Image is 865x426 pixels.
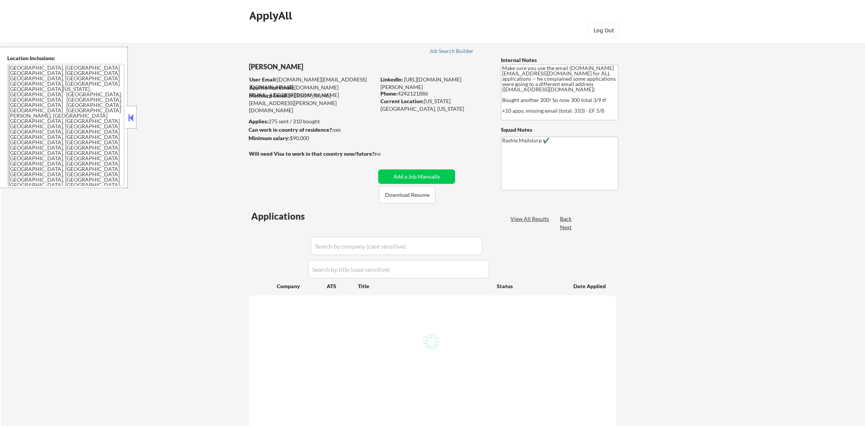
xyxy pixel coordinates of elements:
strong: Phone: [380,90,398,97]
strong: Mailslurp Email: [249,92,289,99]
strong: LinkedIn: [380,76,403,83]
div: View All Results [510,215,551,223]
input: Search by title (case sensitive) [308,260,489,278]
div: 275 sent / 310 bought [249,118,376,125]
div: no [375,150,396,158]
strong: Current Location: [380,98,424,104]
a: Job Search Builder [429,48,474,56]
strong: Will need Visa to work in that country now/future?: [249,150,376,157]
div: Location Inclusions: [7,54,125,62]
div: Title [358,282,489,290]
div: ATS [327,282,358,290]
strong: Minimum salary: [249,135,290,141]
a: [URL][DOMAIN_NAME][PERSON_NAME] [380,76,461,90]
div: Applications [251,212,327,221]
div: [DOMAIN_NAME][EMAIL_ADDRESS][DOMAIN_NAME] [249,76,376,91]
button: Download Resume [379,186,435,203]
div: [DOMAIN_NAME][EMAIL_ADDRESS][DOMAIN_NAME] [249,84,376,99]
div: Date Applied [573,282,607,290]
div: [PERSON_NAME] [249,62,406,72]
div: yes [249,126,373,134]
div: 4242121886 [380,90,488,97]
div: ApplyAll [249,9,294,22]
div: $90,000 [249,134,376,142]
div: Back [560,215,572,223]
div: Internal Notes [501,56,618,64]
strong: User Email: [249,76,277,83]
div: Job Search Builder [429,48,474,54]
strong: Application Email: [249,84,294,91]
div: Status [497,279,562,293]
button: Add a Job Manually [378,169,455,184]
strong: Applies: [249,118,268,124]
div: Next [560,223,572,231]
div: Squad Notes [501,126,618,134]
div: Company [277,282,327,290]
div: [US_STATE][GEOGRAPHIC_DATA], [US_STATE] [380,97,488,112]
strong: Can work in country of residence?: [249,126,333,133]
input: Search by company (case sensitive) [311,237,482,255]
div: [PERSON_NAME][EMAIL_ADDRESS][PERSON_NAME][DOMAIN_NAME] [249,92,376,114]
button: Log Out [589,23,619,38]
